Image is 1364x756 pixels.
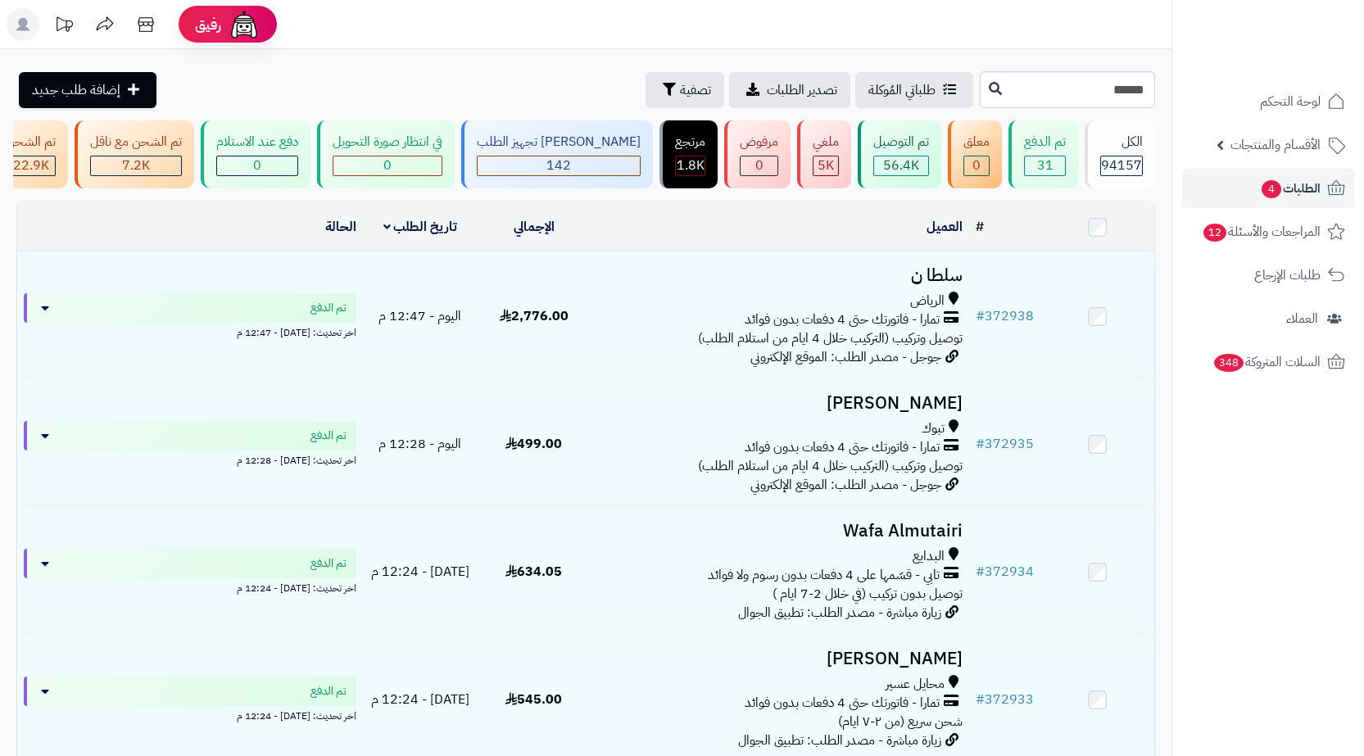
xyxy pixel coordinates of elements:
[738,731,941,750] span: زيارة مباشرة - مصدر الطلب: تطبيق الجوال
[922,419,945,438] span: تبوك
[1203,224,1226,242] span: 12
[1182,342,1354,382] a: السلات المتروكة348
[745,438,940,457] span: تمارا - فاتورتك حتى 4 دفعات بدون فوائد
[874,156,928,175] div: 56439
[945,120,1005,188] a: معلق 0
[13,156,49,175] span: 22.9K
[505,434,562,454] span: 499.00
[500,306,569,326] span: 2,776.00
[6,133,56,152] div: تم الشحن
[505,562,562,582] span: 634.05
[1100,133,1143,152] div: الكل
[738,603,941,622] span: زيارة مباشرة - مصدر الطلب: تطبيق الجوال
[1262,180,1281,198] span: 4
[854,120,945,188] a: تم التوصيل 56.4K
[794,120,854,188] a: ملغي 5K
[24,578,356,595] div: اخر تحديث: [DATE] - 12:24 م
[838,712,963,731] span: شحن سريع (من ٢-٧ ايام)
[310,300,347,316] span: تم الدفع
[505,690,562,709] span: 545.00
[698,328,963,348] span: توصيل وتركيب (التركيب خلال 4 ايام من استلام الطلب)
[813,156,838,175] div: 4954
[90,133,182,152] div: تم الشحن مع ناقل
[675,133,705,152] div: مرتجع
[122,156,150,175] span: 7.2K
[976,690,985,709] span: #
[855,72,973,108] a: طلباتي المُوكلة
[546,156,571,175] span: 142
[478,156,640,175] div: 142
[1214,354,1244,372] span: 348
[976,434,1034,454] a: #372935
[976,217,984,237] a: #
[964,156,989,175] div: 0
[333,133,442,152] div: في انتظار صورة التحويل
[676,156,705,175] div: 1804
[1025,156,1065,175] div: 31
[745,694,940,713] span: تمارا - فاتورتك حتى 4 دفعات بدون فوائد
[1182,82,1354,121] a: لوحة التحكم
[656,120,721,188] a: مرتجع 1.8K
[1212,351,1321,373] span: السلات المتروكة
[378,434,461,454] span: اليوم - 12:28 م
[91,156,181,175] div: 7223
[1182,256,1354,295] a: طلبات الإرجاع
[1024,133,1066,152] div: تم الدفع
[708,566,940,585] span: تابي - قسّمها على 4 دفعات بدون رسوم ولا فوائد
[43,8,84,45] a: تحديثات المنصة
[1037,156,1054,175] span: 31
[646,72,724,108] button: تصفية
[71,120,197,188] a: تم الشحن مع ناقل 7.2K
[1182,169,1354,208] a: الطلبات4
[310,428,347,444] span: تم الدفع
[883,156,919,175] span: 56.4K
[913,547,945,566] span: البدايع
[24,323,356,340] div: اخر تحديث: [DATE] - 12:47 م
[773,584,963,604] span: توصيل بدون تركيب (في خلال 2-7 ايام )
[1182,299,1354,338] a: العملاء
[371,690,469,709] span: [DATE] - 12:24 م
[755,156,764,175] span: 0
[597,394,963,413] h3: [PERSON_NAME]
[721,120,794,188] a: مرفوض 0
[740,133,778,152] div: مرفوض
[1230,134,1321,156] span: الأقسام والمنتجات
[1254,264,1321,287] span: طلبات الإرجاع
[310,555,347,572] span: تم الدفع
[19,72,156,108] a: إضافة طلب جديد
[745,310,940,329] span: تمارا - فاتورتك حتى 4 دفعات بدون فوائد
[963,133,990,152] div: معلق
[310,683,347,699] span: تم الدفع
[1005,120,1081,188] a: تم الدفع 31
[767,80,837,100] span: تصدير الطلبات
[873,133,929,152] div: تم التوصيل
[24,706,356,723] div: اخر تحديث: [DATE] - 12:24 م
[325,217,356,237] a: الحالة
[383,156,392,175] span: 0
[197,120,314,188] a: دفع عند الاستلام 0
[976,690,1034,709] a: #372933
[729,72,850,108] a: تصدير الطلبات
[976,306,985,326] span: #
[972,156,981,175] span: 0
[597,266,963,285] h3: سلطا ن
[1101,156,1142,175] span: 94157
[24,450,356,468] div: اخر تحديث: [DATE] - 12:28 م
[750,475,941,495] span: جوجل - مصدر الطلب: الموقع الإلكتروني
[32,80,120,100] span: إضافة طلب جديد
[976,562,985,582] span: #
[868,80,936,100] span: طلباتي المُوكلة
[927,217,963,237] a: العميل
[314,120,458,188] a: في انتظار صورة التحويل 0
[514,217,555,237] a: الإجمالي
[680,80,711,100] span: تصفية
[750,347,941,367] span: جوجل - مصدر الطلب: الموقع الإلكتروني
[7,156,55,175] div: 22907
[1260,90,1321,113] span: لوحة التحكم
[1260,177,1321,200] span: الطلبات
[976,306,1034,326] a: #372938
[813,133,839,152] div: ملغي
[597,650,963,668] h3: [PERSON_NAME]
[1253,42,1348,76] img: logo-2.png
[458,120,656,188] a: [PERSON_NAME] تجهيز الطلب 142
